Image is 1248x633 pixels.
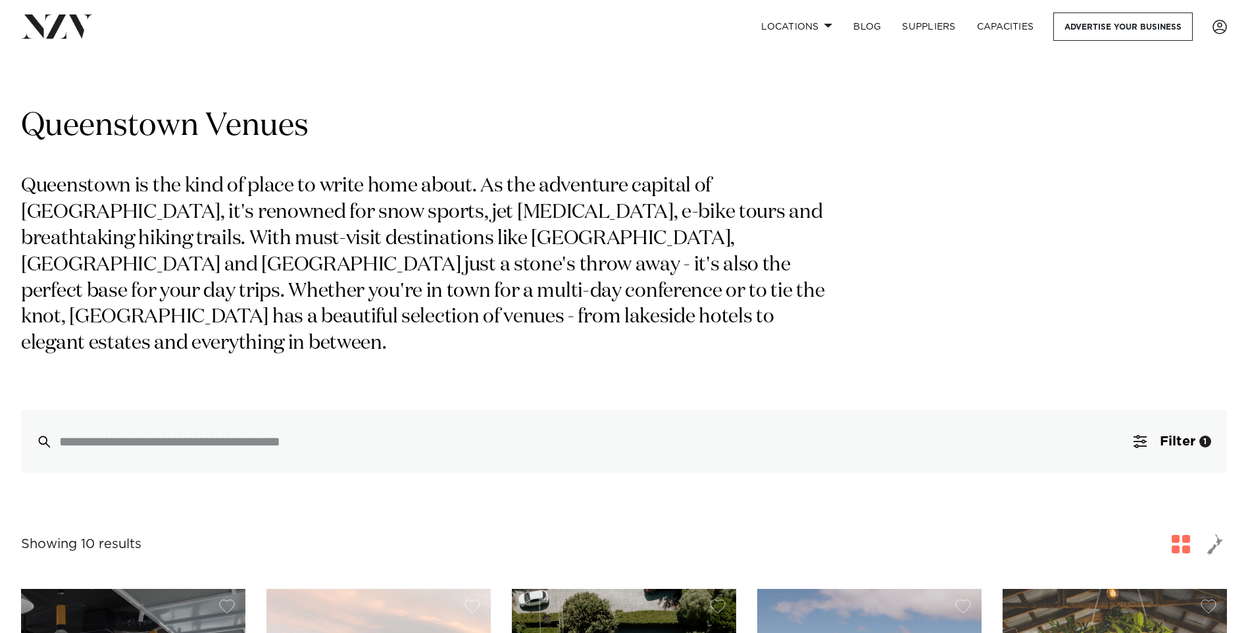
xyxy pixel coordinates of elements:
[21,14,93,38] img: nzv-logo.png
[751,13,843,41] a: Locations
[21,106,1227,147] h1: Queenstown Venues
[843,13,891,41] a: BLOG
[1160,435,1195,448] span: Filter
[1118,410,1227,473] button: Filter1
[891,13,966,41] a: SUPPLIERS
[1053,13,1193,41] a: Advertise your business
[21,534,141,555] div: Showing 10 results
[21,174,834,357] p: Queenstown is the kind of place to write home about. As the adventure capital of [GEOGRAPHIC_DATA...
[1199,436,1211,447] div: 1
[966,13,1045,41] a: Capacities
